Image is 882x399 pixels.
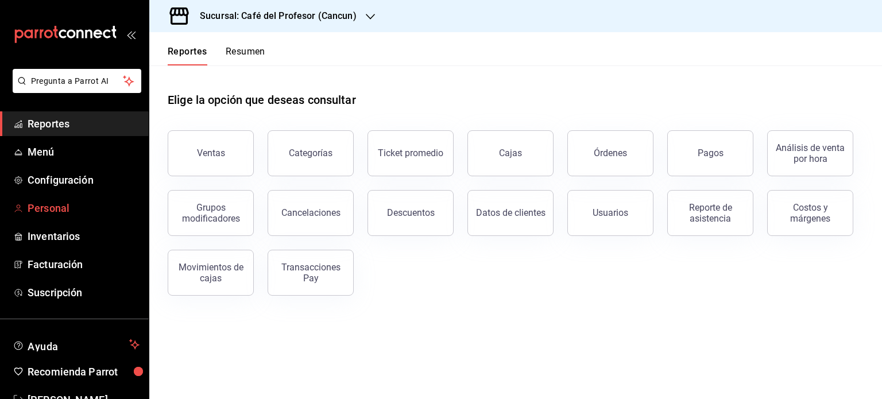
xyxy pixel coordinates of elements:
[168,130,254,176] button: Ventas
[378,148,443,158] div: Ticket promedio
[168,250,254,296] button: Movimientos de cajas
[593,207,628,218] div: Usuarios
[268,130,354,176] button: Categorías
[268,250,354,296] button: Transacciones Pay
[275,262,346,284] div: Transacciones Pay
[28,257,140,272] span: Facturación
[567,130,653,176] button: Órdenes
[667,190,753,236] button: Reporte de asistencia
[28,172,140,188] span: Configuración
[191,9,357,23] h3: Sucursal: Café del Profesor (Cancun)
[28,285,140,300] span: Suscripción
[8,83,141,95] a: Pregunta a Parrot AI
[667,130,753,176] button: Pagos
[28,200,140,216] span: Personal
[28,116,140,131] span: Reportes
[767,130,853,176] button: Análisis de venta por hora
[168,46,265,65] div: navigation tabs
[675,202,746,224] div: Reporte de asistencia
[281,207,341,218] div: Cancelaciones
[28,364,140,379] span: Recomienda Parrot
[367,190,454,236] button: Descuentos
[767,190,853,236] button: Costos y márgenes
[775,142,846,164] div: Análisis de venta por hora
[594,148,627,158] div: Órdenes
[13,69,141,93] button: Pregunta a Parrot AI
[28,338,125,351] span: Ayuda
[268,190,354,236] button: Cancelaciones
[28,144,140,160] span: Menú
[467,130,554,176] a: Cajas
[775,202,846,224] div: Costos y márgenes
[698,148,724,158] div: Pagos
[367,130,454,176] button: Ticket promedio
[28,228,140,244] span: Inventarios
[289,148,332,158] div: Categorías
[168,190,254,236] button: Grupos modificadores
[175,202,246,224] div: Grupos modificadores
[31,75,123,87] span: Pregunta a Parrot AI
[175,262,246,284] div: Movimientos de cajas
[168,91,356,109] h1: Elige la opción que deseas consultar
[168,46,207,65] button: Reportes
[126,30,136,39] button: open_drawer_menu
[467,190,554,236] button: Datos de clientes
[476,207,546,218] div: Datos de clientes
[387,207,435,218] div: Descuentos
[567,190,653,236] button: Usuarios
[499,146,523,160] div: Cajas
[197,148,225,158] div: Ventas
[226,46,265,65] button: Resumen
